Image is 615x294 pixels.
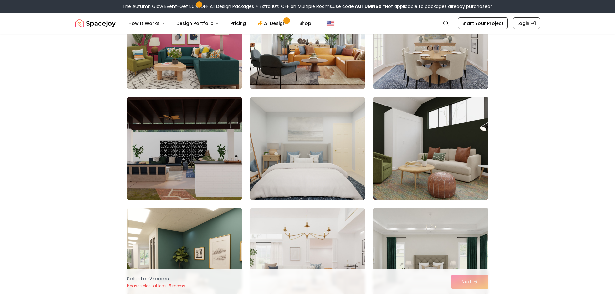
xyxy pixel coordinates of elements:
[75,13,540,34] nav: Global
[75,17,116,30] img: Spacejoy Logo
[458,17,508,29] a: Start Your Project
[127,275,185,283] p: Selected 2 room s
[294,17,316,30] a: Shop
[75,17,116,30] a: Spacejoy
[355,3,382,10] b: AUTUMN50
[513,17,540,29] a: Login
[127,283,185,289] p: Please select at least 5 rooms
[333,3,382,10] span: Use code:
[127,97,242,200] img: Room room-37
[123,17,170,30] button: How It Works
[252,17,293,30] a: AI Design
[250,97,365,200] img: Room room-38
[171,17,224,30] button: Design Portfolio
[122,3,493,10] div: The Autumn Glow Event-Get 50% OFF All Design Packages + Extra 10% OFF on Multiple Rooms.
[382,3,493,10] span: *Not applicable to packages already purchased*
[123,17,316,30] nav: Main
[327,19,334,27] img: United States
[370,94,491,203] img: Room room-39
[225,17,251,30] a: Pricing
